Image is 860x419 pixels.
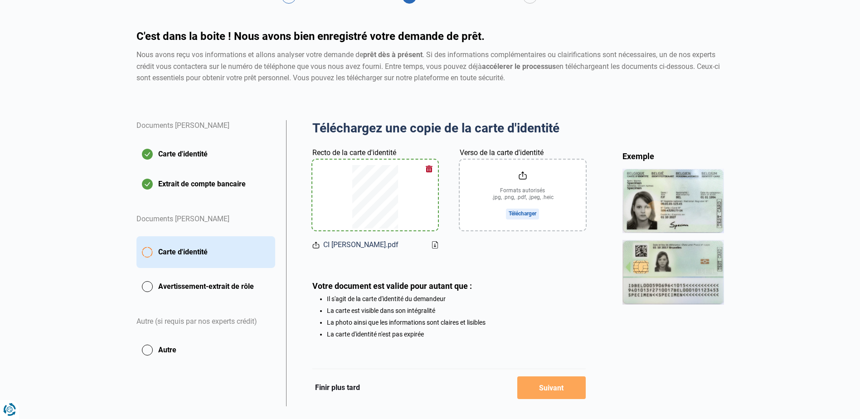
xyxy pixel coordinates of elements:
li: La photo ainsi que les informations sont claires et lisibles [327,319,586,326]
strong: prêt dès à présent [363,50,423,59]
div: Exemple [622,151,724,161]
h2: Téléchargez une copie de la carte d'identité [312,120,586,136]
button: Extrait de compte bancaire [136,173,275,195]
div: Autre (si requis par nos experts crédit) [136,305,275,339]
h1: C'est dans la boite ! Nous avons bien enregistré votre demande de prêt. [136,31,724,42]
label: Verso de la carte d'identité [460,147,544,158]
li: La carte d'identité n'est pas expirée [327,331,586,338]
button: Avertissement-extrait de rôle [136,275,275,298]
span: Carte d'identité [158,247,208,258]
button: Carte d'identité [136,236,275,268]
strong: accélerer le processus [482,62,556,71]
div: Documents [PERSON_NAME] [136,203,275,236]
div: Nous avons reçu vos informations et allons analyser votre demande de . Si des informations complé... [136,49,724,84]
div: Documents [PERSON_NAME] [136,120,275,143]
button: Finir plus tard [312,382,363,394]
img: idCard [622,169,724,304]
div: Votre document est valide pour autant que : [312,281,586,291]
button: Autre [136,339,275,361]
button: Carte d'identité [136,143,275,166]
li: Il s'agit de la carte d'identité du demandeur [327,295,586,302]
label: Recto de la carte d'identité [312,147,396,158]
button: Suivant [517,376,586,399]
span: CI [PERSON_NAME].pdf [323,239,398,250]
a: Download [432,241,438,248]
li: La carte est visible dans son intégralité [327,307,586,314]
